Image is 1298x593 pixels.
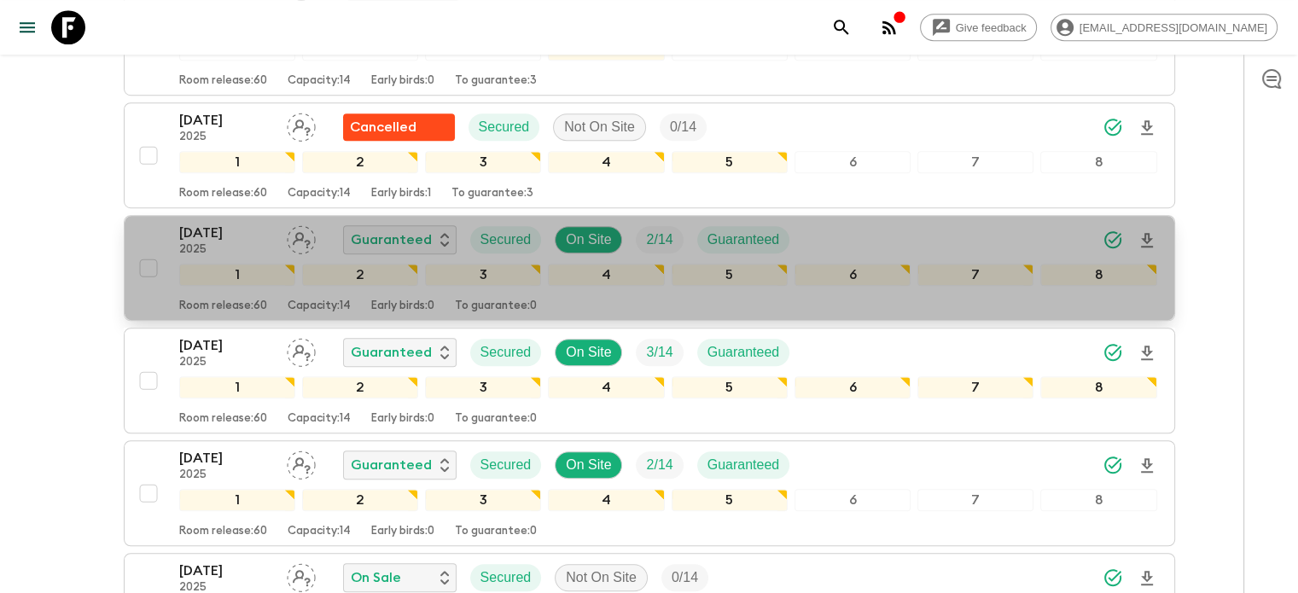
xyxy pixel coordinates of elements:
[302,489,418,511] div: 2
[1103,342,1123,363] svg: Synced Successfully
[1103,230,1123,250] svg: Synced Successfully
[1051,14,1278,41] div: [EMAIL_ADDRESS][DOMAIN_NAME]
[670,117,696,137] p: 0 / 14
[179,299,267,313] p: Room release: 60
[351,342,432,363] p: Guaranteed
[636,339,683,366] div: Trip Fill
[451,187,533,201] p: To guarantee: 3
[646,455,672,475] p: 2 / 14
[179,468,273,482] p: 2025
[1137,343,1157,363] svg: Download Onboarding
[179,223,273,243] p: [DATE]
[179,412,267,426] p: Room release: 60
[1070,21,1277,34] span: [EMAIL_ADDRESS][DOMAIN_NAME]
[824,10,859,44] button: search adventures
[1137,230,1157,251] svg: Download Onboarding
[425,264,541,286] div: 3
[795,264,911,286] div: 6
[480,342,532,363] p: Secured
[351,230,432,250] p: Guaranteed
[179,335,273,356] p: [DATE]
[179,110,273,131] p: [DATE]
[371,412,434,426] p: Early birds: 0
[124,102,1175,208] button: [DATE]2025Assign pack leaderFlash Pack cancellationSecuredNot On SiteTrip Fill12345678Room releas...
[287,456,316,469] span: Assign pack leader
[555,564,648,591] div: Not On Site
[707,230,780,250] p: Guaranteed
[343,113,455,141] div: Flash Pack cancellation
[179,151,295,173] div: 1
[672,567,698,588] p: 0 / 14
[707,455,780,475] p: Guaranteed
[566,230,611,250] p: On Site
[917,264,1033,286] div: 7
[672,376,788,398] div: 5
[288,525,351,538] p: Capacity: 14
[470,339,542,366] div: Secured
[469,113,540,141] div: Secured
[553,113,646,141] div: Not On Site
[480,567,532,588] p: Secured
[287,230,316,244] span: Assign pack leader
[179,74,267,88] p: Room release: 60
[455,74,537,88] p: To guarantee: 3
[470,226,542,253] div: Secured
[350,117,416,137] p: Cancelled
[10,10,44,44] button: menu
[288,299,351,313] p: Capacity: 14
[1040,264,1156,286] div: 8
[548,264,664,286] div: 4
[179,525,267,538] p: Room release: 60
[566,342,611,363] p: On Site
[1137,568,1157,589] svg: Download Onboarding
[480,455,532,475] p: Secured
[795,151,911,173] div: 6
[288,74,351,88] p: Capacity: 14
[660,113,707,141] div: Trip Fill
[179,187,267,201] p: Room release: 60
[795,489,911,511] div: 6
[302,264,418,286] div: 2
[179,489,295,511] div: 1
[1103,117,1123,137] svg: Synced Successfully
[470,564,542,591] div: Secured
[480,230,532,250] p: Secured
[371,187,431,201] p: Early birds: 1
[479,117,530,137] p: Secured
[179,264,295,286] div: 1
[287,343,316,357] span: Assign pack leader
[555,451,622,479] div: On Site
[179,561,273,581] p: [DATE]
[564,117,635,137] p: Not On Site
[661,564,708,591] div: Trip Fill
[302,376,418,398] div: 2
[566,455,611,475] p: On Site
[179,376,295,398] div: 1
[917,489,1033,511] div: 7
[425,151,541,173] div: 3
[1103,455,1123,475] svg: Synced Successfully
[371,525,434,538] p: Early birds: 0
[672,264,788,286] div: 5
[470,451,542,479] div: Secured
[672,151,788,173] div: 5
[351,455,432,475] p: Guaranteed
[1137,456,1157,476] svg: Download Onboarding
[351,567,401,588] p: On Sale
[555,226,622,253] div: On Site
[555,339,622,366] div: On Site
[917,376,1033,398] div: 7
[371,74,434,88] p: Early birds: 0
[179,356,273,369] p: 2025
[548,376,664,398] div: 4
[1040,376,1156,398] div: 8
[302,151,418,173] div: 2
[1137,118,1157,138] svg: Download Onboarding
[179,243,273,257] p: 2025
[1040,489,1156,511] div: 8
[455,525,537,538] p: To guarantee: 0
[124,440,1175,546] button: [DATE]2025Assign pack leaderGuaranteedSecuredOn SiteTrip FillGuaranteed12345678Room release:60Cap...
[946,21,1036,34] span: Give feedback
[795,376,911,398] div: 6
[455,299,537,313] p: To guarantee: 0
